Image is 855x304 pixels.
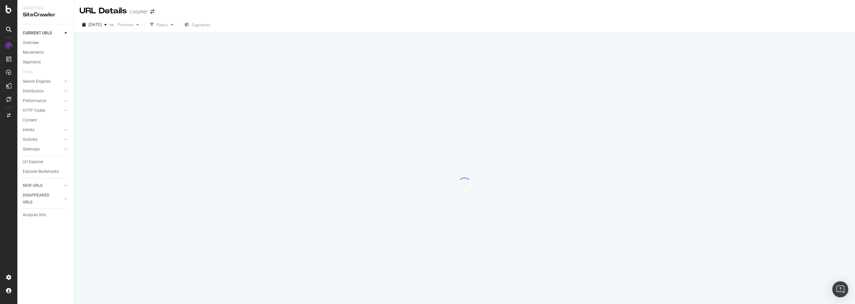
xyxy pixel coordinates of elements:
div: Explorer Bookmarks [23,168,59,175]
span: Previous [115,22,134,27]
button: [DATE] [79,19,110,30]
div: Filters [157,22,168,28]
a: CURRENT URLS [23,30,62,37]
div: Overview [23,39,39,46]
a: Overview [23,39,69,46]
button: Filters [147,19,176,30]
div: Content [23,117,37,124]
a: NEW URLS [23,182,62,189]
div: Analytics [23,5,68,11]
div: Inlinks [23,126,34,133]
a: Outlinks [23,136,62,143]
div: HTTP Codes [23,107,45,114]
a: Search Engines [23,78,62,85]
button: Segments [182,19,213,30]
div: Sitemaps [23,146,40,153]
div: Url Explorer [23,159,43,166]
div: DISAPPEARED URLS [23,192,56,206]
div: Visits [23,68,33,75]
div: SiteCrawler [23,11,68,19]
div: URL Details [79,5,127,17]
div: CURRENT URLS [23,30,52,37]
a: Sitemaps [23,146,62,153]
div: NEW URLS [23,182,42,189]
a: Distribution [23,88,62,95]
span: vs [110,22,115,27]
a: Segments [23,59,69,66]
a: Url Explorer [23,159,69,166]
a: Movements [23,49,69,56]
a: HTTP Codes [23,107,62,114]
div: Analysis Info [23,212,46,219]
div: Movements [23,49,44,56]
span: 2025 Jul. 27th [89,22,102,27]
div: Outlinks [23,136,37,143]
div: Performance [23,97,46,104]
a: Explorer Bookmarks [23,168,69,175]
a: DISAPPEARED URLS [23,192,62,206]
div: Distribution [23,88,44,95]
div: arrow-right-arrow-left [150,9,154,14]
div: LoopNet [130,8,148,15]
span: Segments [192,22,210,28]
div: Segments [23,59,41,66]
a: Analysis Info [23,212,69,219]
div: Open Intercom Messenger [832,281,848,297]
a: Inlinks [23,126,62,133]
a: Content [23,117,69,124]
a: Visits [23,68,39,75]
a: Performance [23,97,62,104]
button: Previous [115,19,142,30]
div: Search Engines [23,78,50,85]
